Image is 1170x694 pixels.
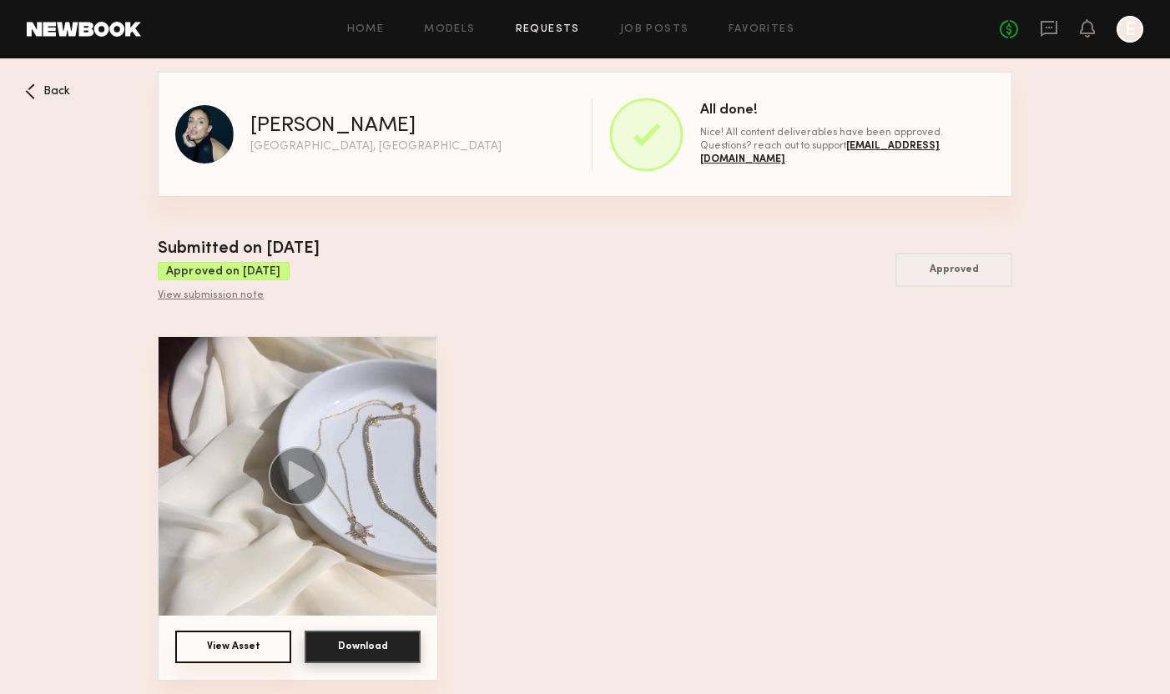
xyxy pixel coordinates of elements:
[158,237,320,262] div: Submitted on [DATE]
[158,289,320,303] div: View submission note
[347,24,385,35] a: Home
[620,24,689,35] a: Job Posts
[159,337,437,616] img: Asset
[895,253,1012,287] button: Approved
[43,86,70,98] span: Back
[1117,16,1143,43] a: E
[250,141,502,153] div: [GEOGRAPHIC_DATA], [GEOGRAPHIC_DATA]
[250,116,416,137] div: [PERSON_NAME]
[175,631,291,663] button: View Asset
[516,24,580,35] a: Requests
[158,262,290,280] div: Approved on [DATE]
[424,24,475,35] a: Models
[175,105,234,163] img: Gloria E profile picture.
[700,103,995,118] div: All done!
[700,126,995,166] div: Nice! All content deliverables have been approved. Questions? reach out to support .
[700,141,940,164] span: [EMAIL_ADDRESS][DOMAIN_NAME]
[729,24,794,35] a: Favorites
[305,631,421,663] button: Download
